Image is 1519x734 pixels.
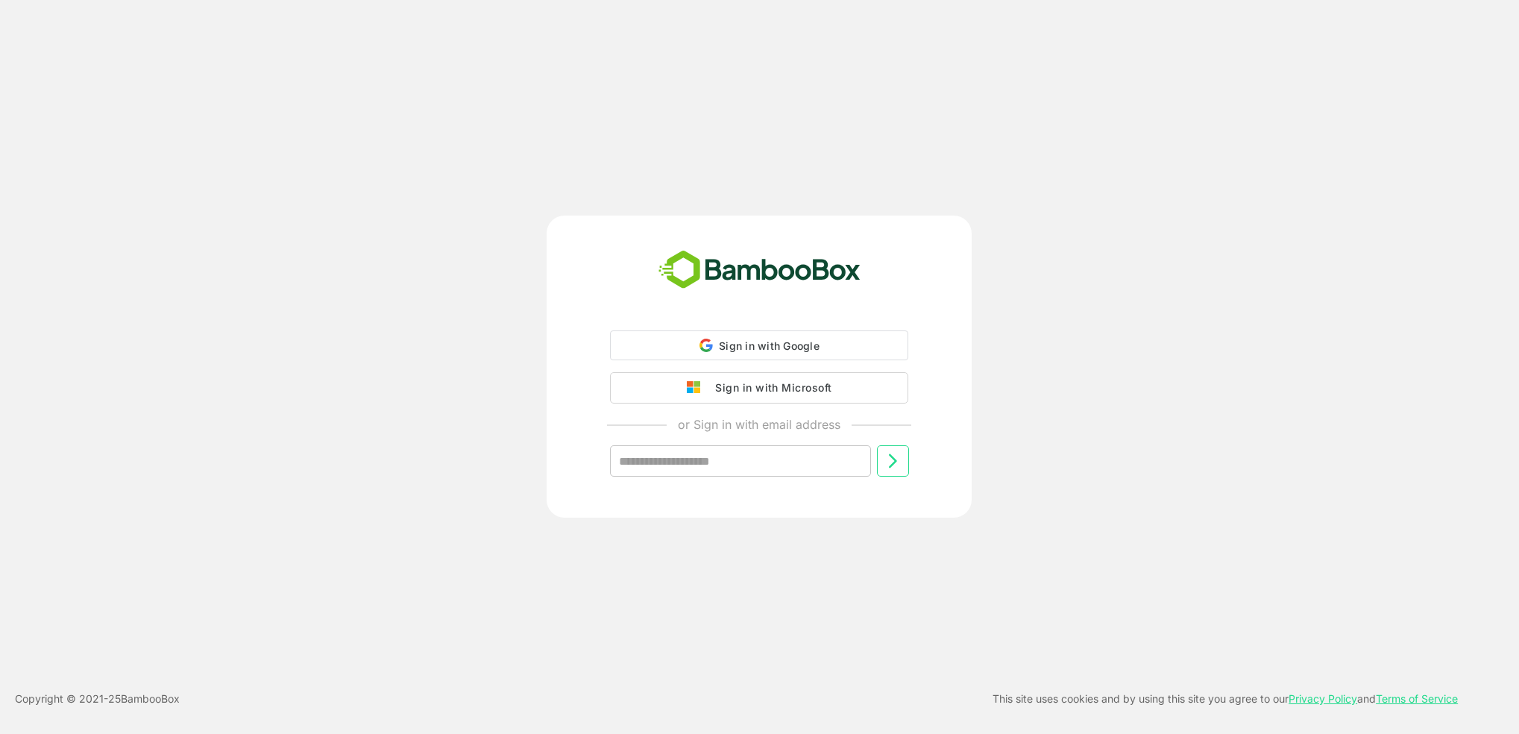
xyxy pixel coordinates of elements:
[719,339,820,352] span: Sign in with Google
[15,690,180,708] p: Copyright © 2021- 25 BambooBox
[1289,692,1357,705] a: Privacy Policy
[1376,692,1458,705] a: Terms of Service
[610,372,908,404] button: Sign in with Microsoft
[993,690,1458,708] p: This site uses cookies and by using this site you agree to our and
[610,330,908,360] div: Sign in with Google
[708,378,831,398] div: Sign in with Microsoft
[678,415,840,433] p: or Sign in with email address
[687,381,708,395] img: google
[650,245,869,295] img: bamboobox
